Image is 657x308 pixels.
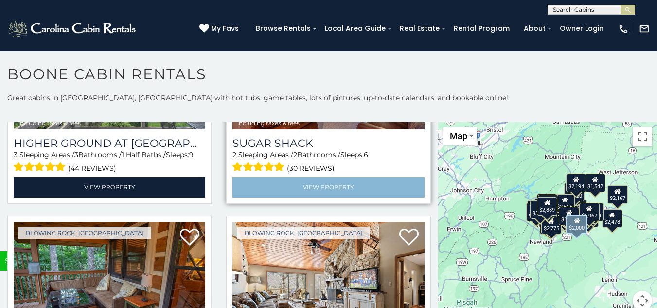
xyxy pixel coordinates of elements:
[237,227,370,239] a: Blowing Rock, [GEOGRAPHIC_DATA]
[579,203,600,221] div: $1,967
[559,206,579,225] div: $1,560
[293,150,297,159] span: 2
[541,216,562,234] div: $2,775
[68,162,116,175] span: (44 reviews)
[18,120,81,126] span: including taxes & fees
[554,194,575,212] div: $2,615
[251,21,316,36] a: Browse Rentals
[364,150,368,159] span: 6
[199,23,241,34] a: My Favs
[320,21,391,36] a: Local Area Guide
[18,227,151,239] a: Blowing Rock, [GEOGRAPHIC_DATA]
[540,216,560,234] div: $2,158
[232,150,424,175] div: Sleeping Areas / Bathrooms / Sleeps:
[232,177,424,197] a: View Property
[74,150,78,159] span: 3
[14,137,205,150] h3: Higher Ground at Yonahlossee
[538,194,558,213] div: $1,651
[14,150,18,159] span: 3
[554,207,575,226] div: $1,925
[122,150,166,159] span: 1 Half Baths /
[607,185,627,204] div: $2,167
[537,193,557,212] div: $1,137
[585,174,605,192] div: $1,542
[519,21,550,36] a: About
[14,137,205,150] a: Higher Ground at [GEOGRAPHIC_DATA]
[526,202,547,221] div: $2,052
[566,215,587,234] div: $2,000
[189,150,194,159] span: 9
[555,21,608,36] a: Owner Login
[211,23,239,34] span: My Favs
[537,197,557,215] div: $2,889
[399,228,419,248] a: Add to favorites
[633,127,652,146] button: Toggle fullscreen view
[180,228,199,248] a: Add to favorites
[530,200,550,219] div: $3,150
[449,21,515,36] a: Rental Program
[7,19,139,38] img: White-1-2.png
[618,23,629,34] img: phone-regular-white.png
[450,131,467,141] span: Map
[568,202,588,221] div: $2,090
[639,23,650,34] img: mail-regular-white.png
[14,177,205,197] a: View Property
[232,150,236,159] span: 2
[232,137,424,150] a: Sugar Shack
[237,120,300,126] span: including taxes & fees
[566,174,586,192] div: $2,194
[602,209,622,228] div: $2,478
[443,127,477,145] button: Change map style
[14,150,205,175] div: Sleeping Areas / Bathrooms / Sleeps:
[564,183,585,201] div: $4,160
[578,209,598,227] div: $1,456
[287,162,335,175] span: (30 reviews)
[395,21,444,36] a: Real Estate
